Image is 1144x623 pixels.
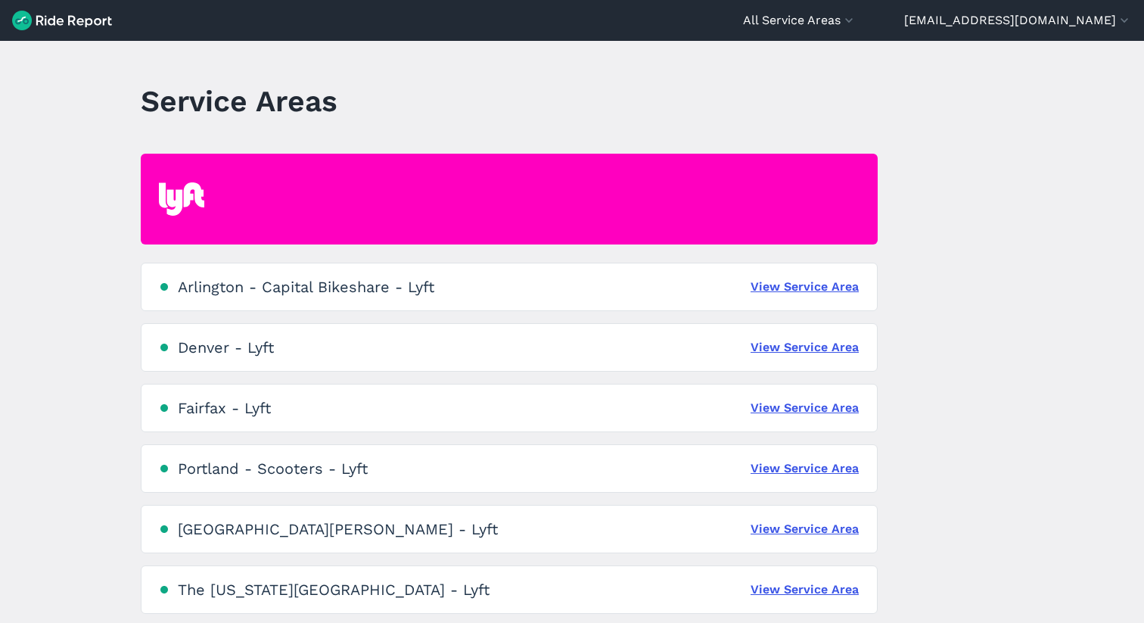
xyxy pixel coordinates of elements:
[178,581,490,599] div: The [US_STATE][GEOGRAPHIC_DATA] - Lyft
[178,459,368,478] div: Portland - Scooters - Lyft
[178,338,274,357] div: Denver - Lyft
[178,278,434,296] div: Arlington - Capital Bikeshare - Lyft
[12,11,112,30] img: Ride Report
[751,399,859,417] a: View Service Area
[178,520,498,538] div: [GEOGRAPHIC_DATA][PERSON_NAME] - Lyft
[751,278,859,296] a: View Service Area
[751,338,859,357] a: View Service Area
[159,182,204,216] img: Lyft
[904,11,1132,30] button: [EMAIL_ADDRESS][DOMAIN_NAME]
[743,11,856,30] button: All Service Areas
[751,581,859,599] a: View Service Area
[141,80,337,122] h1: Service Areas
[751,520,859,538] a: View Service Area
[178,399,271,417] div: Fairfax - Lyft
[751,459,859,478] a: View Service Area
